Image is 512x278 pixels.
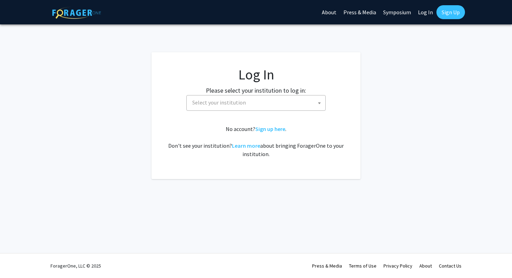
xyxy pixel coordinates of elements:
[165,66,347,83] h1: Log In
[349,263,377,269] a: Terms of Use
[186,95,326,111] span: Select your institution
[255,125,285,132] a: Sign up here
[419,263,432,269] a: About
[439,263,461,269] a: Contact Us
[312,263,342,269] a: Press & Media
[189,95,325,110] span: Select your institution
[232,142,260,149] a: Learn more about bringing ForagerOne to your institution
[383,263,412,269] a: Privacy Policy
[206,86,306,95] label: Please select your institution to log in:
[52,7,101,19] img: ForagerOne Logo
[165,125,347,158] div: No account? . Don't see your institution? about bringing ForagerOne to your institution.
[436,5,465,19] a: Sign Up
[192,99,246,106] span: Select your institution
[51,254,101,278] div: ForagerOne, LLC © 2025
